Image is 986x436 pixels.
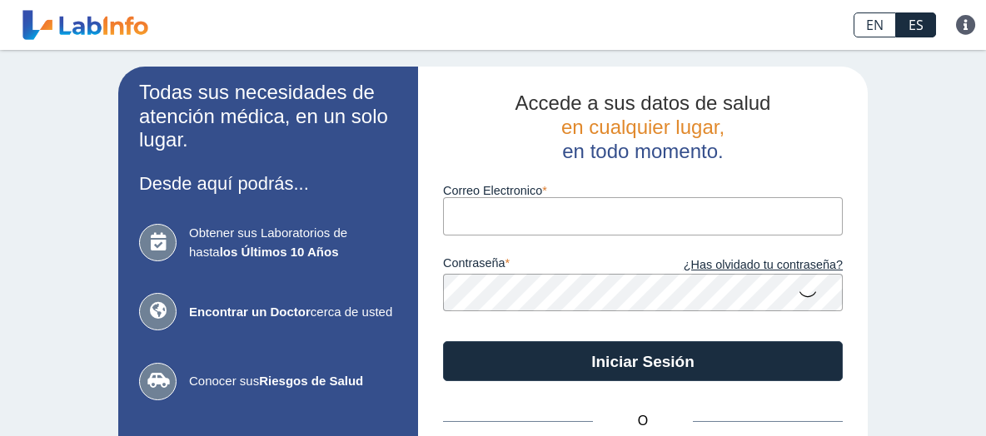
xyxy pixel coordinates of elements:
[562,140,723,162] span: en todo momento.
[189,224,397,261] span: Obtener sus Laboratorios de hasta
[189,303,397,322] span: cerca de usted
[838,371,968,418] iframe: Help widget launcher
[443,341,843,381] button: Iniciar Sesión
[139,173,397,194] h3: Desde aquí podrás...
[443,256,643,275] label: contraseña
[643,256,843,275] a: ¿Has olvidado tu contraseña?
[443,184,843,197] label: Correo Electronico
[220,245,339,259] b: los Últimos 10 Años
[189,372,397,391] span: Conocer sus
[259,374,363,388] b: Riesgos de Salud
[515,92,771,114] span: Accede a sus datos de salud
[139,81,397,152] h2: Todas sus necesidades de atención médica, en un solo lugar.
[854,12,896,37] a: EN
[593,411,693,431] span: O
[189,305,311,319] b: Encontrar un Doctor
[561,116,725,138] span: en cualquier lugar,
[896,12,936,37] a: ES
